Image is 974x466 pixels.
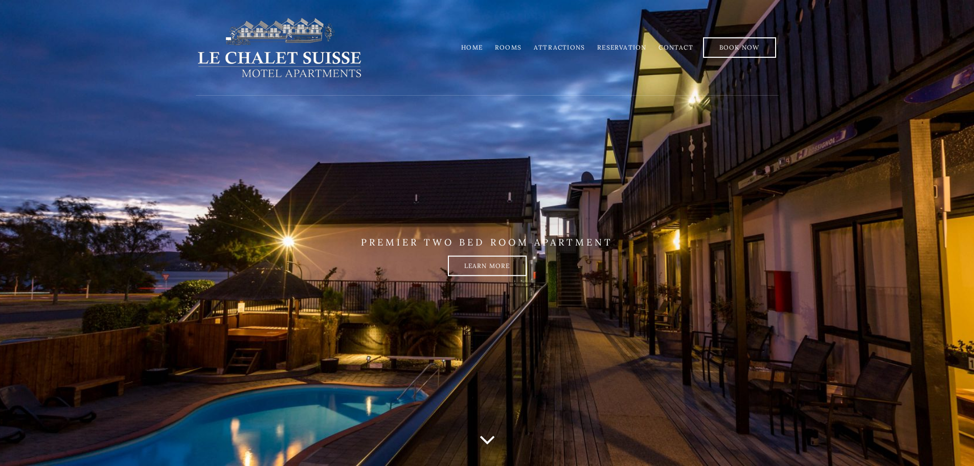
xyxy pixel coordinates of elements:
[495,43,522,51] a: Rooms
[196,17,363,78] img: lechaletsuisse
[196,237,779,248] p: PREMIER TWO BED ROOM APARTMENT
[703,37,776,58] a: Book Now
[448,255,527,276] a: Learn more
[659,43,693,51] a: Contact
[597,43,646,51] a: Reservation
[461,43,483,51] a: Home
[534,43,585,51] a: Attractions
